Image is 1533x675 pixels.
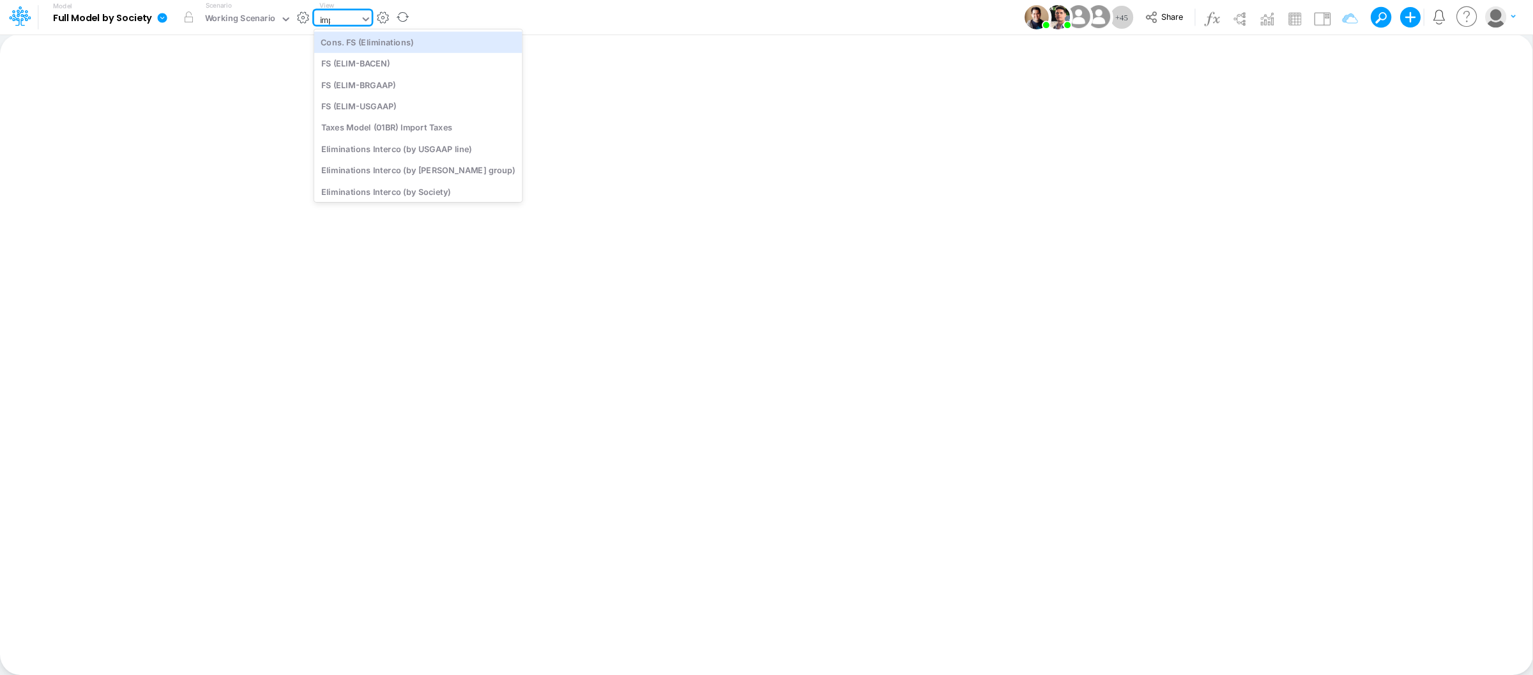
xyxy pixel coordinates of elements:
[206,1,232,10] label: Scenario
[314,181,522,202] div: Eliminations Interco (by Society)
[319,1,334,10] label: View
[53,13,152,24] b: Full Model by Society
[314,74,522,95] div: FS (ELIM-BRGAAP)
[1161,12,1183,21] span: Share
[1431,10,1446,24] a: Notifications
[1064,3,1093,31] img: User Image Icon
[53,3,72,10] label: Model
[314,95,522,116] div: FS (ELIM-USGAAP)
[314,160,522,181] div: Eliminations Interco (by [PERSON_NAME] group)
[314,31,522,52] div: Cons. FS (Eliminations)
[314,53,522,74] div: FS (ELIM-BACEN)
[314,138,522,159] div: Eliminations Interco (by USGAAP line)
[1025,5,1049,29] img: User Image Icon
[314,117,522,138] div: Taxes Model (01BR) Import Taxes
[1139,8,1192,27] button: Share
[205,12,276,27] div: Working Scenario
[1115,13,1128,22] span: + 45
[1046,5,1070,29] img: User Image Icon
[1084,3,1113,31] img: User Image Icon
